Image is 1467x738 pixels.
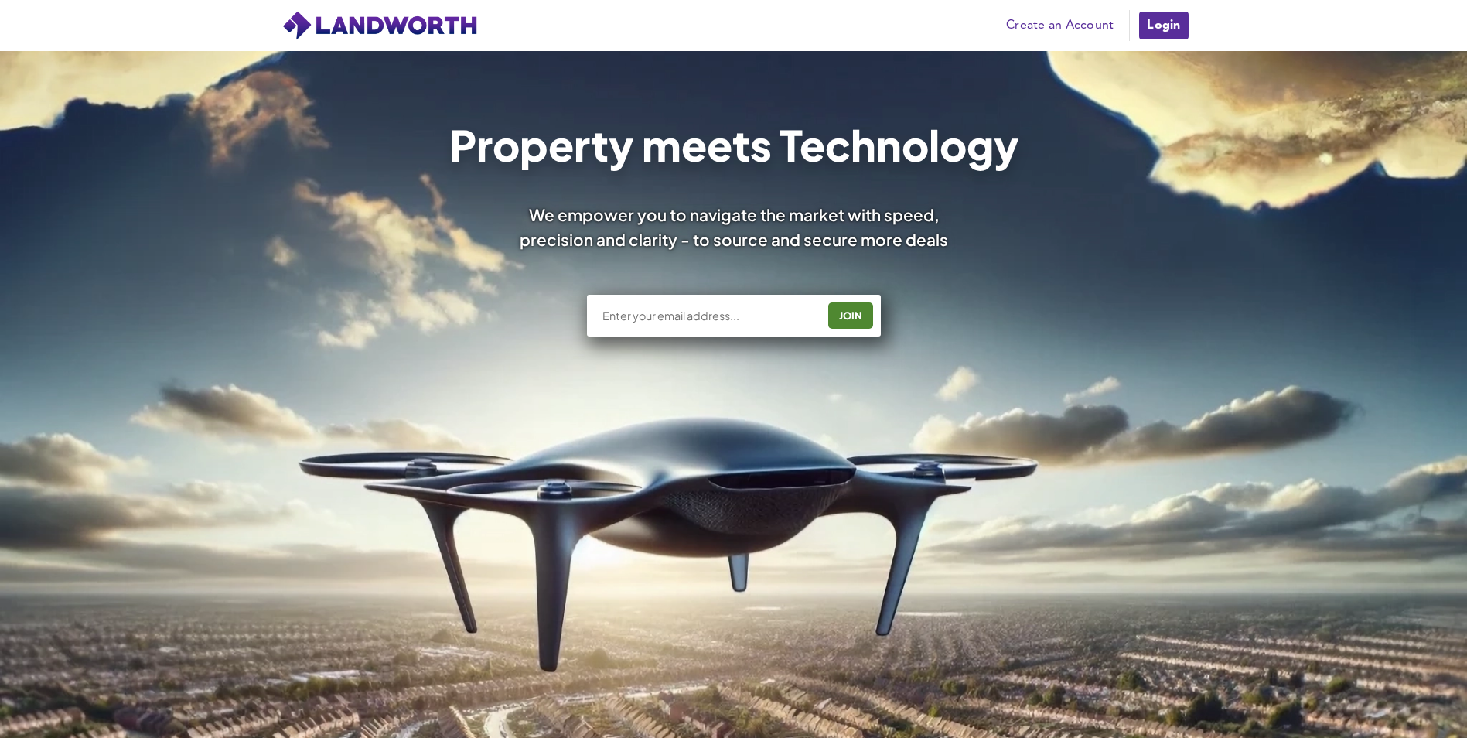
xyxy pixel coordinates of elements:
[833,303,868,328] div: JOIN
[1138,10,1189,41] a: Login
[499,203,969,251] div: We empower you to navigate the market with speed, precision and clarity - to source and secure mo...
[601,308,817,323] input: Enter your email address...
[449,124,1018,166] h1: Property meets Technology
[998,14,1121,37] a: Create an Account
[828,302,873,329] button: JOIN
